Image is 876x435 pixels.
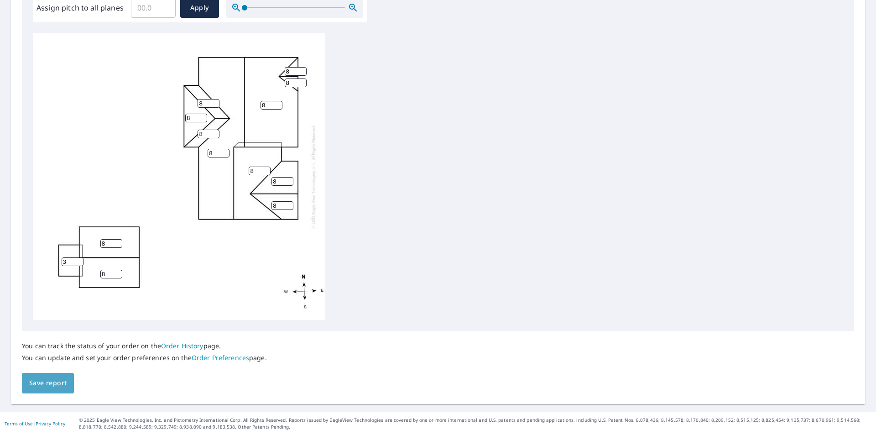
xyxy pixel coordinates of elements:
[5,421,65,426] p: |
[188,2,212,14] span: Apply
[22,342,267,350] p: You can track the status of your order on the page.
[22,354,267,362] p: You can update and set your order preferences on the page.
[79,417,871,430] p: © 2025 Eagle View Technologies, Inc. and Pictometry International Corp. All Rights Reserved. Repo...
[29,377,67,389] span: Save report
[5,420,33,427] a: Terms of Use
[192,353,249,362] a: Order Preferences
[36,2,124,13] label: Assign pitch to all planes
[161,341,203,350] a: Order History
[22,373,74,393] button: Save report
[36,420,65,427] a: Privacy Policy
